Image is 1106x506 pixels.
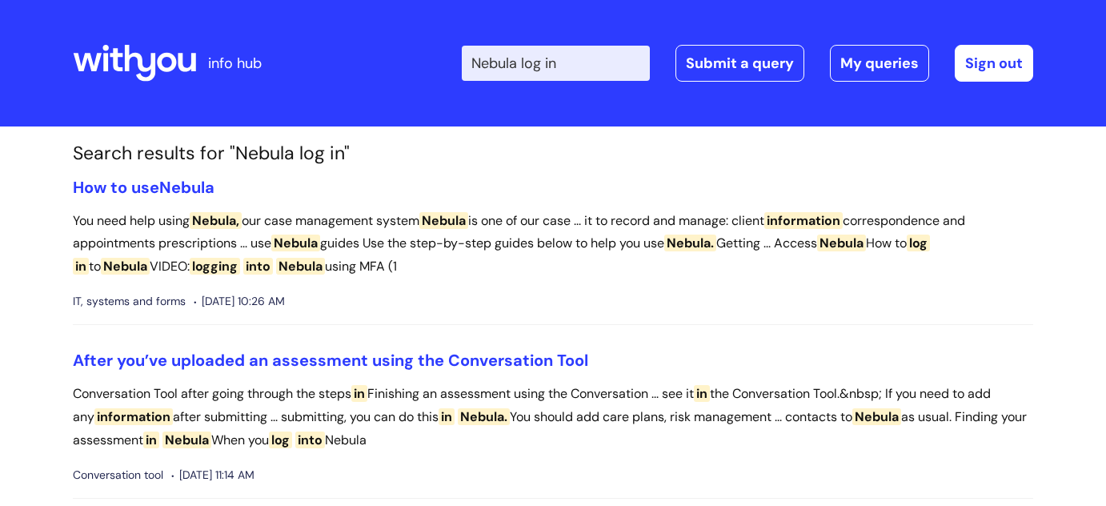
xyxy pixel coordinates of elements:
[351,385,367,402] span: in
[190,258,240,275] span: logging
[73,383,1033,452] p: Conversation Tool after going through the steps Finishing an assessment using the Conversation .....
[458,408,510,425] span: Nebula.
[101,258,150,275] span: Nebula
[162,432,211,448] span: Nebula
[295,432,325,448] span: into
[73,258,89,275] span: in
[243,258,273,275] span: into
[830,45,929,82] a: My queries
[73,210,1033,279] p: You need help using our case management system is one of our case ... it to record and manage: cl...
[764,212,843,229] span: information
[171,465,254,485] span: [DATE] 11:14 AM
[664,235,716,251] span: Nebula.
[694,385,710,402] span: in
[73,350,588,371] a: After you’ve uploaded an assessment using the Conversation Tool
[462,45,1033,82] div: | -
[73,143,1033,165] h1: Search results for "Nebula log in"
[817,235,866,251] span: Nebula
[94,408,173,425] span: information
[190,212,242,229] span: Nebula,
[462,46,650,81] input: Search
[439,408,455,425] span: in
[194,291,285,311] span: [DATE] 10:26 AM
[419,212,468,229] span: Nebula
[73,177,214,198] a: How to useNebula
[955,45,1033,82] a: Sign out
[271,235,320,251] span: Nebula
[675,45,804,82] a: Submit a query
[143,432,159,448] span: in
[73,291,186,311] span: IT, systems and forms
[159,177,214,198] span: Nebula
[269,432,292,448] span: log
[276,258,325,275] span: Nebula
[907,235,930,251] span: log
[73,465,163,485] span: Conversation tool
[208,50,262,76] p: info hub
[852,408,901,425] span: Nebula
